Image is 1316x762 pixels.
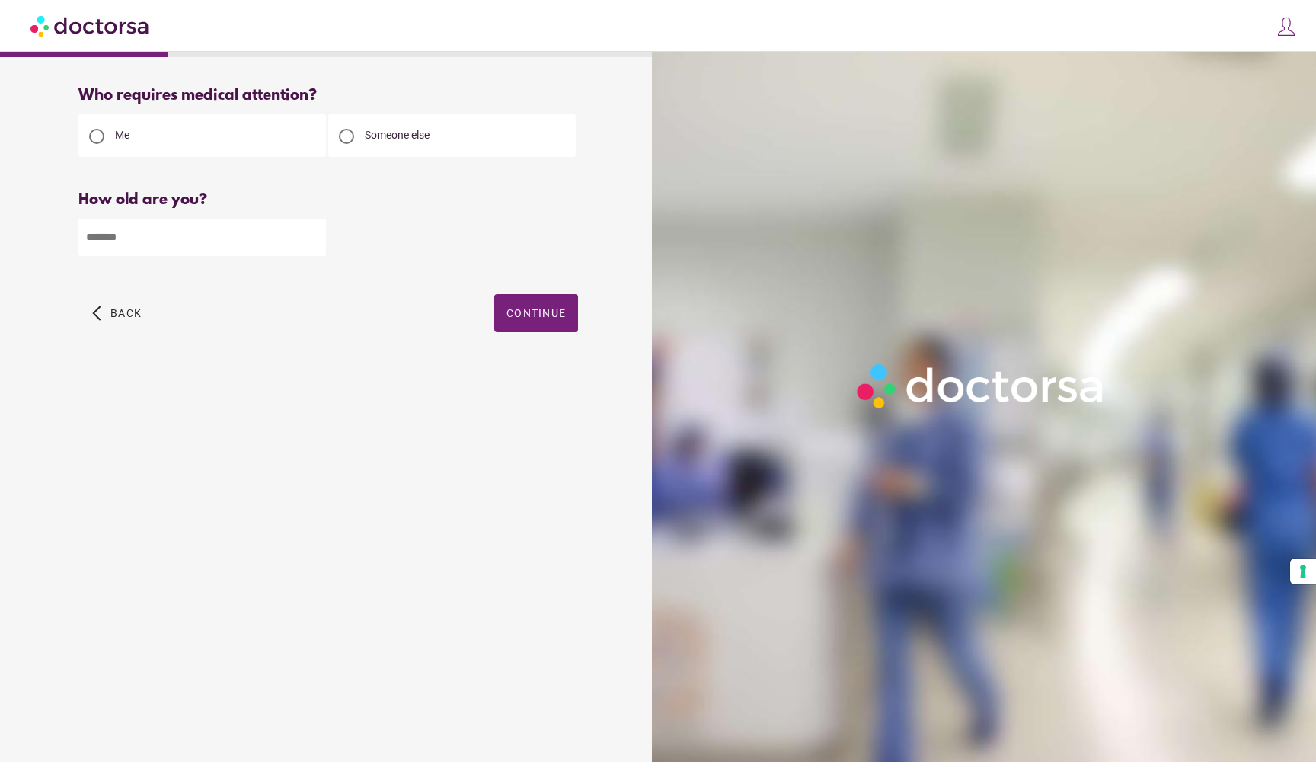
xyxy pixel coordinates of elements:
[86,294,148,332] button: arrow_back_ios Back
[494,294,578,332] button: Continue
[115,129,129,141] span: Me
[78,191,578,209] div: How old are you?
[506,307,566,319] span: Continue
[1276,16,1297,37] img: icons8-customer-100.png
[30,8,151,43] img: Doctorsa.com
[1290,559,1316,584] button: Your consent preferences for tracking technologies
[110,307,142,319] span: Back
[78,87,578,104] div: Who requires medical attention?
[850,357,1113,415] img: Logo-Doctorsa-trans-White-partial-flat.png
[365,129,430,141] span: Someone else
